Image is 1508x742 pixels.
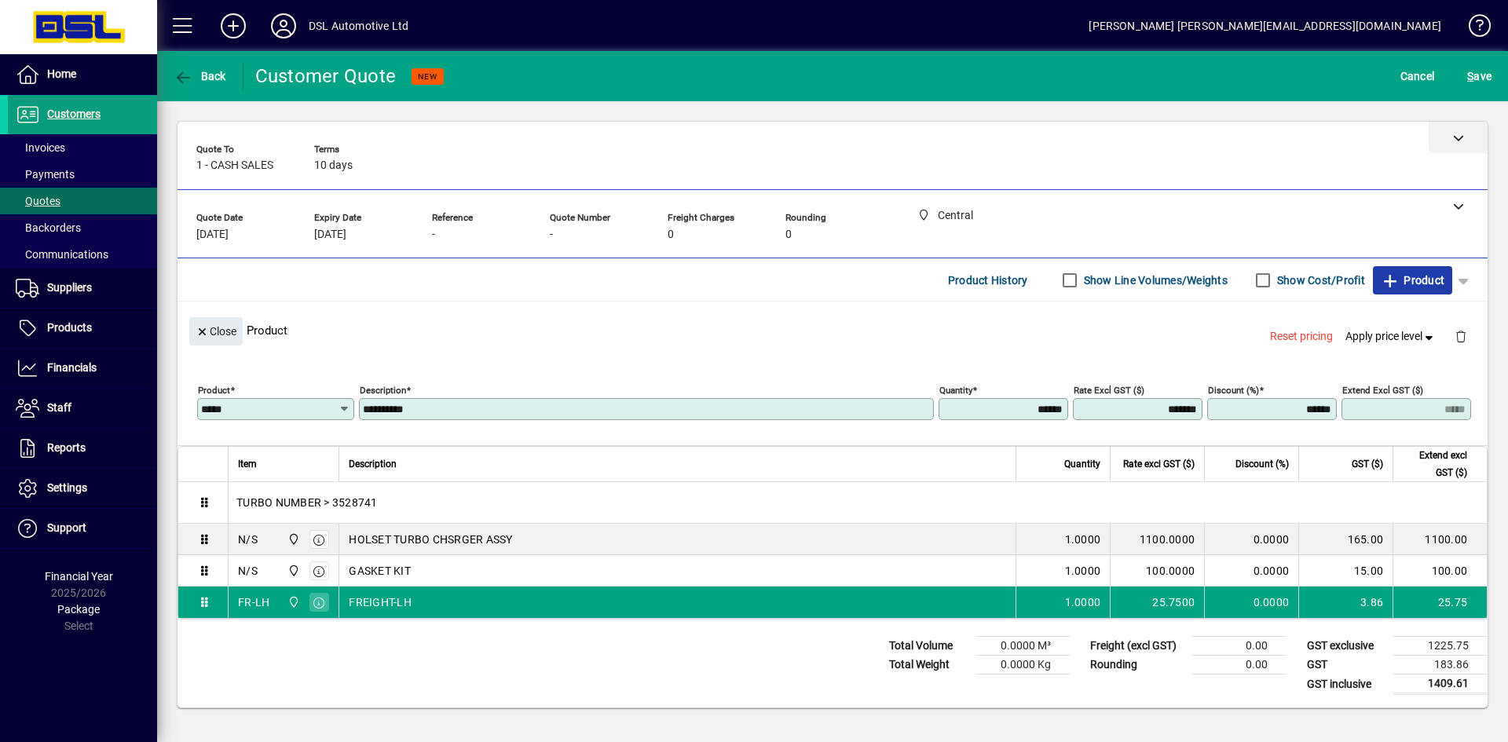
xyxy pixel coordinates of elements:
a: Home [8,55,157,94]
div: Product [178,302,1488,359]
span: - [550,228,553,241]
span: Product [1381,268,1444,293]
td: GST inclusive [1299,674,1393,694]
td: 1409.61 [1393,674,1488,694]
span: Extend excl GST ($) [1403,447,1467,481]
app-page-header-button: Back [157,62,243,90]
td: 0.0000 [1204,524,1298,555]
span: Staff [47,401,71,414]
td: 0.00 [1192,656,1287,674]
span: ave [1467,64,1492,89]
span: Description [349,455,397,473]
td: 3.86 [1298,587,1393,618]
mat-label: Description [360,385,406,396]
td: 15.00 [1298,555,1393,587]
td: 1100.00 [1393,524,1487,555]
span: 1.0000 [1065,594,1101,610]
span: Reset pricing [1270,328,1333,345]
span: NEW [418,71,437,82]
app-page-header-button: Close [185,323,247,338]
span: Settings [47,481,87,494]
span: Support [47,521,86,534]
button: Product [1373,266,1452,294]
span: Central [284,531,302,548]
a: Communications [8,241,157,268]
td: 165.00 [1298,524,1393,555]
app-page-header-button: Delete [1442,329,1480,343]
span: Product History [948,268,1028,293]
mat-label: Quantity [939,385,972,396]
label: Show Line Volumes/Weights [1081,272,1228,288]
a: Quotes [8,188,157,214]
td: Rounding [1082,656,1192,674]
td: 183.86 [1393,656,1488,674]
span: Quotes [16,195,60,207]
td: 0.0000 [1204,555,1298,587]
span: Communications [16,248,108,261]
td: 0.0000 Kg [975,656,1070,674]
span: 10 days [314,159,353,172]
a: Suppliers [8,269,157,308]
mat-label: Rate excl GST ($) [1074,385,1144,396]
a: Support [8,509,157,548]
span: Products [47,321,92,334]
mat-label: Product [198,385,230,396]
span: [DATE] [314,228,346,241]
span: 0 [668,228,674,241]
label: Show Cost/Profit [1274,272,1365,288]
div: DSL Automotive Ltd [309,13,408,38]
button: Add [208,12,258,40]
button: Profile [258,12,309,40]
div: 100.0000 [1120,563,1195,579]
td: Freight (excl GST) [1082,637,1192,656]
button: Cancel [1396,62,1439,90]
span: GASKET KIT [349,563,411,579]
span: Reports [47,441,86,454]
button: Close [189,317,243,345]
td: 25.75 [1393,587,1487,618]
span: Item [238,455,257,473]
div: Customer Quote [255,64,397,89]
span: Apply price level [1345,328,1437,345]
td: Total Weight [881,656,975,674]
a: Knowledge Base [1457,3,1488,54]
span: [DATE] [196,228,229,241]
div: [PERSON_NAME] [PERSON_NAME][EMAIL_ADDRESS][DOMAIN_NAME] [1089,13,1441,38]
span: FREIGHT-LH [349,594,412,610]
span: Back [174,70,226,82]
button: Apply price level [1339,323,1443,351]
button: Back [170,62,230,90]
a: Invoices [8,134,157,161]
button: Reset pricing [1264,323,1339,351]
span: Payments [16,168,75,181]
span: S [1467,70,1473,82]
span: - [432,228,435,241]
button: Delete [1442,317,1480,355]
span: Invoices [16,141,65,154]
span: Home [47,68,76,80]
div: FR-LH [238,594,269,610]
td: 0.0000 [1204,587,1298,618]
mat-label: Discount (%) [1208,385,1259,396]
td: GST [1299,656,1393,674]
span: Suppliers [47,281,92,294]
span: Backorders [16,221,81,234]
span: Central [284,562,302,579]
div: N/S [238,563,258,579]
td: GST exclusive [1299,637,1393,656]
div: 1100.0000 [1120,532,1195,547]
span: Quantity [1064,455,1100,473]
a: Settings [8,469,157,508]
span: GST ($) [1352,455,1383,473]
span: Cancel [1400,64,1435,89]
span: Close [196,319,236,345]
a: Staff [8,389,157,428]
mat-label: Extend excl GST ($) [1342,385,1423,396]
td: 1225.75 [1393,637,1488,656]
div: N/S [238,532,258,547]
a: Financials [8,349,157,388]
span: Customers [47,108,101,120]
span: Package [57,603,100,616]
span: HOLSET TURBO CHSRGER ASSY [349,532,512,547]
span: 1.0000 [1065,563,1101,579]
